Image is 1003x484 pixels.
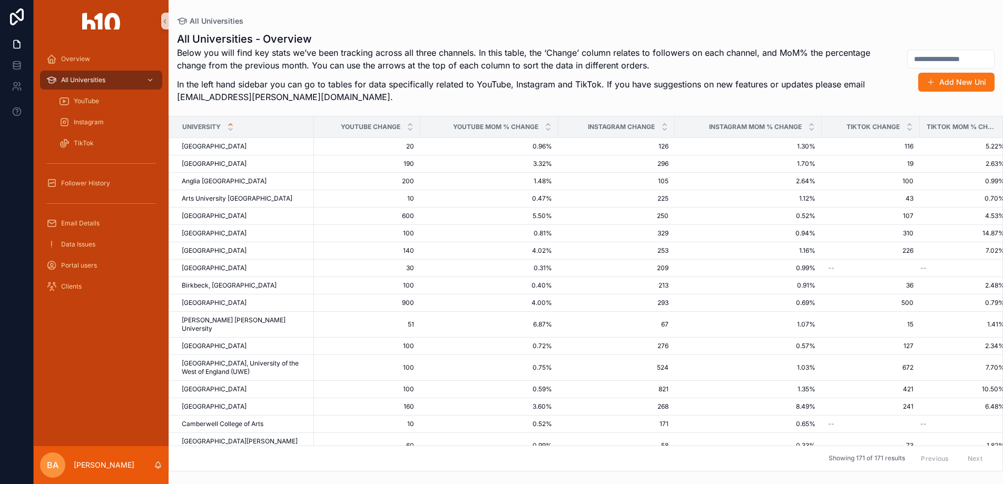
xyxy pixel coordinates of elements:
[565,212,668,220] a: 250
[427,177,552,185] span: 1.48%
[53,92,162,111] a: YouTube
[182,194,292,203] span: Arts University [GEOGRAPHIC_DATA]
[681,402,815,411] span: 8.49%
[565,229,668,238] span: 329
[53,113,162,132] a: Instagram
[34,42,169,310] div: scrollable content
[828,441,913,450] a: 73
[681,194,815,203] a: 1.12%
[320,177,414,185] a: 200
[182,316,308,333] span: [PERSON_NAME] [PERSON_NAME] University
[828,160,913,168] a: 19
[182,437,308,454] a: [GEOGRAPHIC_DATA][PERSON_NAME][DEMOGRAPHIC_DATA]
[182,281,277,290] span: Birkbeck, [GEOGRAPHIC_DATA]
[681,363,815,372] a: 1.03%
[427,264,552,272] a: 0.31%
[565,320,668,329] a: 67
[320,363,414,372] a: 100
[182,212,247,220] span: [GEOGRAPHIC_DATA]
[427,402,552,411] span: 3.60%
[681,441,815,450] span: 0.33%
[565,402,668,411] a: 268
[320,142,414,151] a: 20
[427,246,552,255] span: 4.02%
[427,385,552,393] a: 0.59%
[565,420,668,428] a: 171
[565,246,668,255] a: 253
[828,363,913,372] a: 672
[681,342,815,350] span: 0.57%
[828,420,913,428] a: --
[828,212,913,220] a: 107
[681,246,815,255] a: 1.16%
[828,320,913,329] a: 15
[320,229,414,238] a: 100
[681,281,815,290] a: 0.91%
[182,229,308,238] a: [GEOGRAPHIC_DATA]
[427,320,552,329] a: 6.87%
[177,32,884,46] h1: All Universities - Overview
[427,229,552,238] a: 0.81%
[829,455,905,463] span: Showing 171 of 171 results
[182,420,308,428] a: Camberwell College of Arts
[182,160,247,168] span: [GEOGRAPHIC_DATA]
[565,177,668,185] a: 105
[828,177,913,185] a: 100
[182,402,308,411] a: [GEOGRAPHIC_DATA]
[565,299,668,307] a: 293
[828,281,913,290] a: 36
[320,246,414,255] a: 140
[681,420,815,428] span: 0.65%
[53,134,162,153] a: TikTok
[918,73,995,92] button: Add New Uni
[40,277,162,296] a: Clients
[828,229,913,238] a: 310
[320,281,414,290] a: 100
[427,441,552,450] a: 0.99%
[182,264,308,272] a: [GEOGRAPHIC_DATA]
[565,441,668,450] a: 58
[681,385,815,393] a: 1.35%
[427,212,552,220] span: 5.50%
[565,385,668,393] span: 821
[681,299,815,307] span: 0.69%
[828,299,913,307] a: 500
[427,142,552,151] a: 0.96%
[681,142,815,151] a: 1.30%
[61,261,97,270] span: Portal users
[182,342,308,350] a: [GEOGRAPHIC_DATA]
[427,299,552,307] a: 4.00%
[828,420,834,428] span: --
[427,363,552,372] span: 0.75%
[320,342,414,350] a: 100
[453,123,538,131] span: YouTube MoM % Change
[565,194,668,203] a: 225
[828,264,834,272] span: --
[565,363,668,372] span: 524
[182,385,308,393] a: [GEOGRAPHIC_DATA]
[828,246,913,255] a: 226
[681,212,815,220] span: 0.52%
[427,420,552,428] a: 0.52%
[427,194,552,203] span: 0.47%
[427,281,552,290] span: 0.40%
[320,441,414,450] span: 60
[74,139,94,147] span: TikTok
[182,420,263,428] span: Camberwell College of Arts
[177,46,884,72] p: Below you will find key stats we’ve been tracking across all three channels. In this table, the ‘...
